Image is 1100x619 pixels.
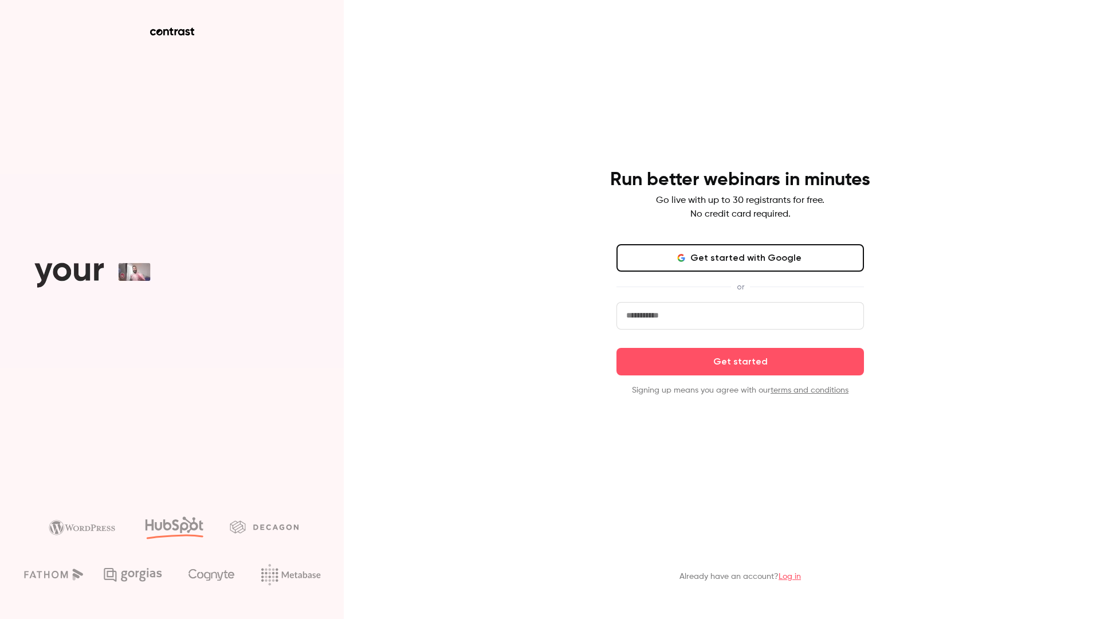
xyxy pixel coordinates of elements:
a: terms and conditions [771,386,848,394]
button: Get started with Google [616,244,864,272]
span: or [731,281,750,293]
p: Go live with up to 30 registrants for free. No credit card required. [656,194,824,221]
h4: Run better webinars in minutes [610,169,870,191]
img: decagon [230,520,298,533]
p: Signing up means you agree with our [616,385,864,396]
a: Log in [779,573,801,581]
p: Already have an account? [679,571,801,582]
button: Get started [616,348,864,375]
